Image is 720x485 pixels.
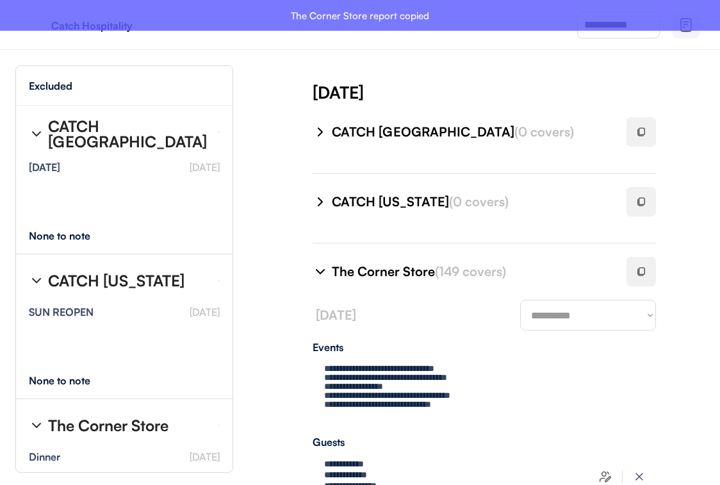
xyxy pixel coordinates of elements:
div: [DATE] [29,162,60,172]
img: chevron-right%20%281%29.svg [29,418,44,433]
font: [DATE] [190,161,220,174]
img: chevron-right%20%281%29.svg [313,194,328,210]
div: Dinner [29,452,60,462]
font: (149 covers) [435,263,506,279]
img: chevron-right%20%281%29.svg [29,126,44,142]
div: CATCH [GEOGRAPHIC_DATA] [48,119,208,149]
img: chevron-right%20%281%29.svg [313,264,328,279]
div: None to note [29,231,114,241]
div: SUN REOPEN [29,307,94,317]
div: CATCH [GEOGRAPHIC_DATA] [332,123,611,141]
img: chevron-right%20%281%29.svg [29,273,44,288]
font: (0 covers) [514,124,574,140]
div: Excluded [29,81,72,91]
img: x-close%20%283%29.svg [633,470,646,483]
div: CATCH [US_STATE] [48,273,184,288]
div: CATCH [US_STATE] [332,193,611,211]
div: Guests [313,437,656,447]
div: The Corner Store [332,263,611,281]
div: None to note [29,375,114,386]
font: [DATE] [190,306,220,318]
img: chevron-right%20%281%29.svg [313,124,328,140]
font: [DATE] [190,450,220,463]
font: [DATE] [316,307,356,323]
div: Events [313,342,656,352]
img: users-edit.svg [599,470,612,483]
font: (0 covers) [449,193,509,210]
div: [DATE] [313,81,720,104]
div: The Corner Store [48,418,168,433]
